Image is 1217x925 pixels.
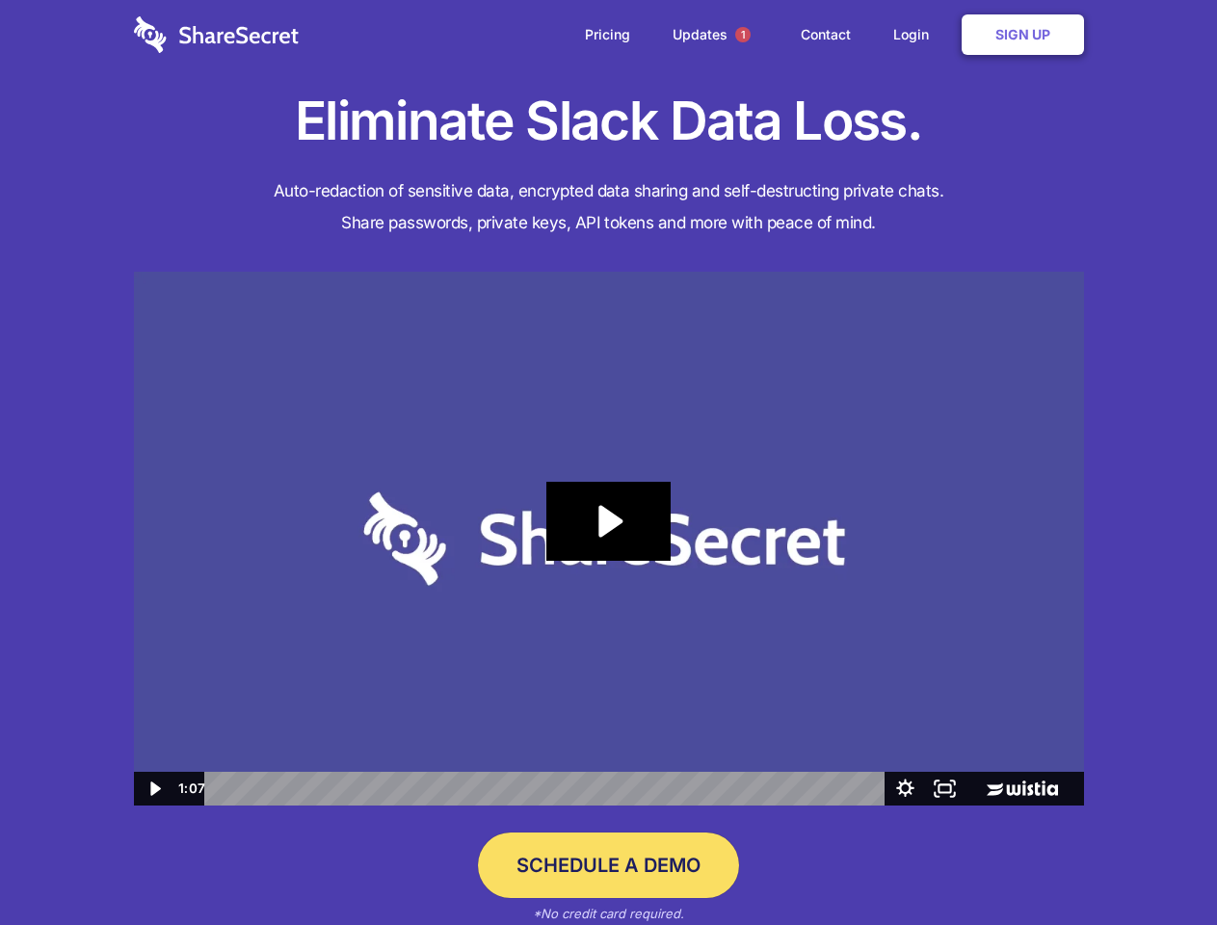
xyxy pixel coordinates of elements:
div: Playbar [220,772,876,806]
img: logo-wordmark-white-trans-d4663122ce5f474addd5e946df7df03e33cb6a1c49d2221995e7729f52c070b2.svg [134,16,299,53]
a: Schedule a Demo [478,832,739,898]
a: Sign Up [962,14,1084,55]
button: Fullscreen [925,772,965,806]
button: Play Video: Sharesecret Slack Extension [546,482,670,561]
a: Pricing [566,5,649,65]
button: Show settings menu [886,772,925,806]
a: Wistia Logo -- Learn More [965,772,1083,806]
a: Contact [781,5,870,65]
img: Sharesecret [134,272,1084,806]
a: Login [874,5,958,65]
em: *No credit card required. [533,906,684,921]
h1: Eliminate Slack Data Loss. [134,87,1084,156]
h4: Auto-redaction of sensitive data, encrypted data sharing and self-destructing private chats. Shar... [134,175,1084,239]
button: Play Video [134,772,173,806]
span: 1 [735,27,751,42]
